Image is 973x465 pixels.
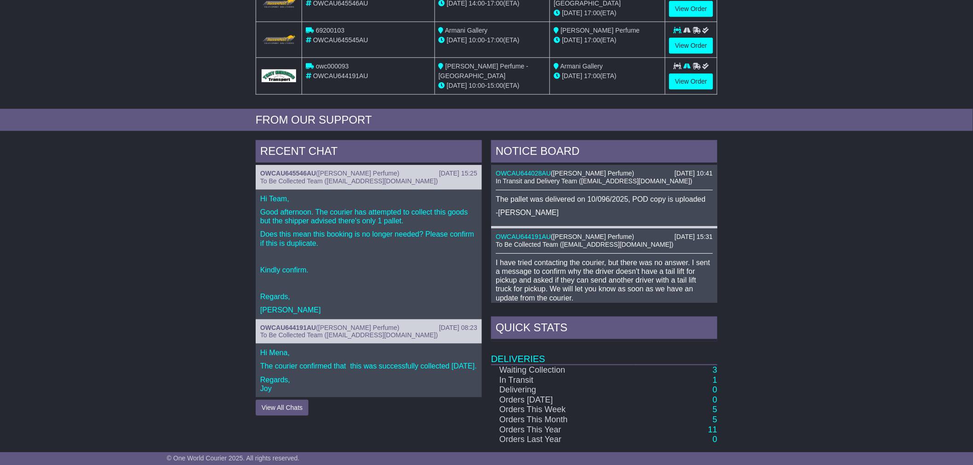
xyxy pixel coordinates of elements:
p: Regards, [260,292,477,301]
div: (ETA) [554,8,661,18]
div: (ETA) [554,35,661,45]
span: [PERSON_NAME] Perfume [553,170,632,177]
div: FROM OUR SUPPORT [256,113,717,127]
p: [PERSON_NAME] [260,306,477,314]
p: Hi Mena, [260,348,477,357]
p: Regards, Joy [260,375,477,393]
a: 0 [713,395,717,404]
p: I have tried contacting the courier, but there was no answer. I sent a message to confirm why the... [496,258,713,302]
div: NOTICE BOARD [491,140,717,165]
a: 3 [713,365,717,374]
p: Hi Team, [260,194,477,203]
span: [DATE] [447,36,467,44]
span: In Transit and Delivery Team ([EMAIL_ADDRESS][DOMAIN_NAME]) [496,177,693,185]
div: - (ETA) [439,81,546,91]
div: - (ETA) [439,35,546,45]
a: OWCAU644191AU [496,233,551,240]
p: Good afternoon. The courier has attempted to collect this goods but the shipper advised there's o... [260,208,477,225]
p: -[PERSON_NAME] [496,208,713,217]
a: OWCAU644191AU [260,324,316,331]
span: 17:00 [584,36,600,44]
div: ( ) [260,324,477,332]
a: View Order [669,1,713,17]
td: Delivering [491,385,634,395]
span: Armani Gallery [561,62,603,70]
p: The courier confirmed that this was successfully collected [DATE]. [260,362,477,370]
span: [PERSON_NAME] Perfume [318,324,397,331]
a: OWCAU644028AU [496,170,551,177]
span: [DATE] [562,72,582,79]
a: 0 [713,385,717,394]
div: ( ) [260,170,477,177]
span: 17:00 [584,9,600,17]
td: Orders [DATE] [491,395,634,405]
span: OWCAU644191AU [313,72,368,79]
a: 11 [708,425,717,434]
span: [DATE] [562,36,582,44]
img: GetCarrierServiceLogo [262,69,296,82]
td: Orders This Year [491,425,634,435]
div: ( ) [496,170,713,177]
span: To Be Collected Team ([EMAIL_ADDRESS][DOMAIN_NAME]) [260,331,438,339]
a: 1 [713,375,717,385]
span: [PERSON_NAME] Perfume - [GEOGRAPHIC_DATA] [439,62,528,79]
span: 17:00 [584,72,600,79]
span: [DATE] [562,9,582,17]
a: View Order [669,74,713,90]
span: [PERSON_NAME] Perfume [561,27,640,34]
div: ( ) [496,233,713,241]
td: Orders Last Year [491,435,634,445]
button: View All Chats [256,400,309,416]
span: [DATE] [447,82,467,89]
div: [DATE] 15:31 [675,233,713,241]
img: GetCarrierServiceLogo [262,34,296,45]
p: The pallet was delivered on 10/096/2025, POD copy is uploaded [496,195,713,204]
div: [DATE] 08:23 [439,324,477,332]
span: To Be Collected Team ([EMAIL_ADDRESS][DOMAIN_NAME]) [260,177,438,185]
p: Kindly confirm. [260,266,477,274]
td: Waiting Collection [491,365,634,375]
div: Quick Stats [491,317,717,341]
span: To Be Collected Team ([EMAIL_ADDRESS][DOMAIN_NAME]) [496,241,673,248]
td: Deliveries [491,341,717,365]
p: Does this mean this booking is no longer needed? Please confirm if this is duplicate. [260,230,477,247]
span: Armani Gallery [445,27,488,34]
span: [PERSON_NAME] Perfume [553,233,632,240]
span: 15:00 [487,82,503,89]
span: owc000093 [316,62,349,70]
a: 0 [713,435,717,444]
td: In Transit [491,375,634,386]
div: [DATE] 10:41 [675,170,713,177]
span: 69200103 [316,27,344,34]
td: Orders This Month [491,415,634,425]
td: Orders This Week [491,405,634,415]
div: (ETA) [554,71,661,81]
span: [PERSON_NAME] Perfume [318,170,397,177]
span: 10:00 [469,82,485,89]
span: OWCAU645545AU [313,36,368,44]
span: © One World Courier 2025. All rights reserved. [167,454,300,462]
span: 17:00 [487,36,503,44]
span: 10:00 [469,36,485,44]
div: [DATE] 15:25 [439,170,477,177]
a: 5 [713,415,717,424]
a: 5 [713,405,717,414]
a: View Order [669,38,713,54]
div: RECENT CHAT [256,140,482,165]
a: OWCAU645546AU [260,170,316,177]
